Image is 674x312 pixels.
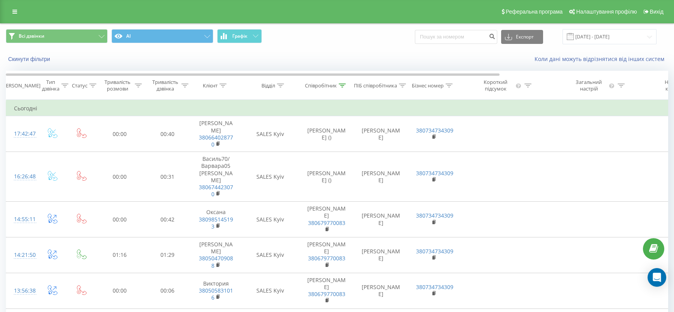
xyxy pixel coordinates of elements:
td: 00:40 [144,116,191,152]
td: SALES Kyiv [241,273,300,309]
td: 00:42 [144,202,191,237]
td: SALES Kyiv [241,116,300,152]
div: 14:21:50 [14,248,30,263]
td: 00:06 [144,273,191,309]
div: [PERSON_NAME] [1,82,40,89]
td: 00:00 [96,202,144,237]
span: Всі дзвінки [19,33,44,39]
button: Графік [217,29,262,43]
td: [PERSON_NAME] [191,237,241,273]
td: 01:16 [96,237,144,273]
div: 14:55:11 [14,212,30,227]
a: 380734734309 [416,127,453,134]
a: 380734734309 [416,212,453,219]
div: Загальний настрій [570,79,608,92]
td: [PERSON_NAME] () [300,116,354,152]
td: Василь70/Варвара05 [PERSON_NAME] [191,152,241,202]
td: [PERSON_NAME] [191,116,241,152]
td: [PERSON_NAME] [300,202,354,237]
td: SALES Kyiv [241,237,300,273]
div: Співробітник [305,82,337,89]
td: [PERSON_NAME] [300,237,354,273]
div: Тип дзвінка [42,79,59,92]
div: Короткий підсумок [477,79,514,92]
div: ПІБ співробітника [354,82,397,89]
input: Пошук за номером [415,30,497,44]
td: SALES Kyiv [241,152,300,202]
td: [PERSON_NAME] () [300,152,354,202]
div: Клієнт [203,82,218,89]
td: [PERSON_NAME] [354,152,408,202]
a: 380985145193 [199,216,233,230]
div: Бізнес номер [412,82,444,89]
button: Експорт [501,30,543,44]
td: 00:00 [96,273,144,309]
a: 380734734309 [416,283,453,291]
div: Статус [72,82,87,89]
a: 380679770083 [308,290,345,298]
td: 00:00 [96,152,144,202]
td: SALES Kyiv [241,202,300,237]
span: Графік [232,33,247,39]
a: 380679770083 [308,254,345,262]
a: 380734734309 [416,169,453,177]
button: Всі дзвінки [6,29,108,43]
a: 380734734309 [416,248,453,255]
td: [PERSON_NAME] [300,273,354,309]
td: [PERSON_NAME] [354,202,408,237]
a: 380674423070 [199,183,233,198]
div: Тривалість розмови [102,79,133,92]
div: 16:26:48 [14,169,30,184]
span: Вихід [650,9,664,15]
a: 380664028770 [199,134,233,148]
button: Скинути фільтри [6,56,54,63]
button: AI [111,29,213,43]
td: Виктория [191,273,241,309]
span: Налаштування профілю [576,9,637,15]
td: [PERSON_NAME] [354,116,408,152]
a: Коли дані можуть відрізнятися вiд інших систем [535,55,668,63]
td: [PERSON_NAME] [354,273,408,309]
div: Open Intercom Messenger [648,268,666,287]
td: [PERSON_NAME] [354,237,408,273]
a: 380679770083 [308,219,345,227]
span: Реферальна програма [506,9,563,15]
div: Відділ [261,82,275,89]
td: 01:29 [144,237,191,273]
a: 380504709088 [199,254,233,269]
td: 00:00 [96,116,144,152]
div: 17:42:47 [14,126,30,141]
a: 380505831016 [199,287,233,301]
td: 00:31 [144,152,191,202]
div: Тривалість дзвінка [151,79,179,92]
div: 13:56:38 [14,283,30,298]
td: Оксана [191,202,241,237]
